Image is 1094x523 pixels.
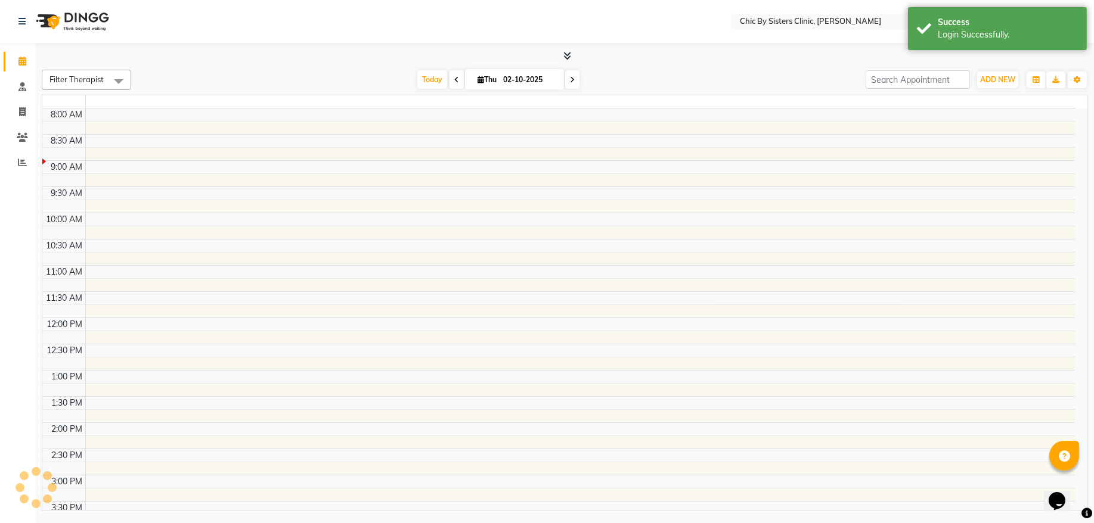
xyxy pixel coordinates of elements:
div: 11:00 AM [44,266,85,278]
div: 1:30 PM [49,397,85,409]
span: Today [417,70,447,89]
div: 12:00 PM [45,318,85,331]
div: 9:00 AM [49,161,85,173]
div: 2:30 PM [49,449,85,462]
div: 8:30 AM [49,135,85,147]
div: 3:00 PM [49,475,85,488]
div: 8:00 AM [49,108,85,121]
div: 9:30 AM [49,187,85,200]
div: 2:00 PM [49,423,85,435]
div: 12:30 PM [45,344,85,357]
input: Search Appointment [866,70,970,89]
iframe: chat widget [1044,475,1082,511]
div: Success [938,16,1078,29]
div: 3:30 PM [49,502,85,514]
div: Login Successfully. [938,29,1078,41]
div: 1:00 PM [49,371,85,383]
div: 10:00 AM [44,213,85,226]
span: ADD NEW [980,75,1015,84]
div: 11:30 AM [44,292,85,304]
input: 2025-10-02 [500,71,559,89]
span: Thu [475,75,500,84]
div: 10:30 AM [44,239,85,252]
span: Filter Therapist [49,74,104,84]
img: logo [30,5,112,38]
button: ADD NEW [977,71,1018,88]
